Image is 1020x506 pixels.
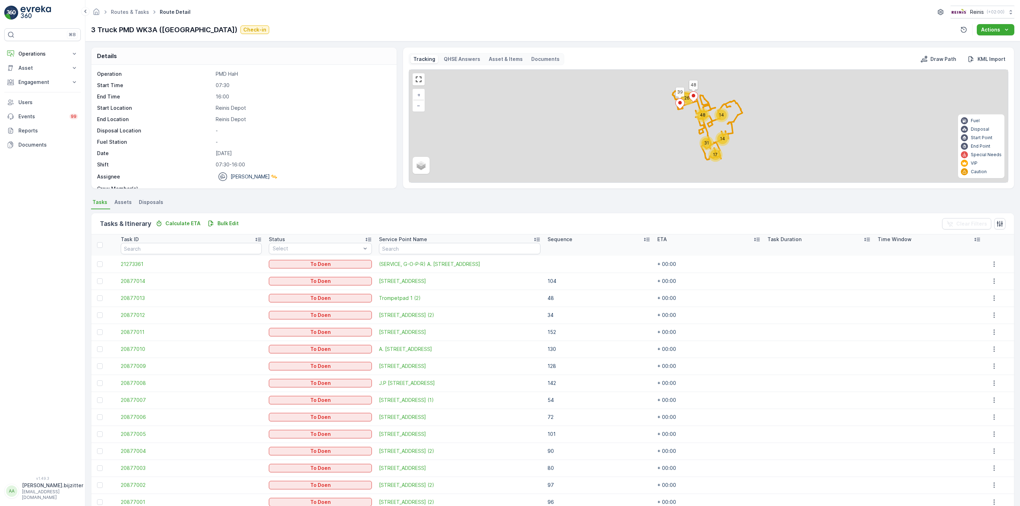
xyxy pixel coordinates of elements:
p: To Doen [310,261,331,268]
div: Toggle Row Selected [97,397,103,403]
span: 20877009 [121,363,262,370]
div: AA [6,485,17,497]
p: 99 [71,114,76,119]
p: Task ID [121,236,139,243]
span: 26 [684,95,690,101]
p: Reports [18,127,78,134]
p: Time Window [878,236,912,243]
a: Zoom Out [413,100,424,111]
img: Reinis-Logo-Vrijstaand_Tekengebied-1-copy2_aBO4n7j.png [951,8,967,16]
span: 14 [719,112,724,118]
div: 14 [714,108,729,122]
p: Check-in [243,26,266,33]
a: Routes & Tasks [111,9,149,15]
div: Toggle Row Selected [97,499,103,505]
button: To Doen [269,362,372,370]
a: Torellistraat 23 (2) [379,482,540,489]
td: 54 [544,392,654,409]
p: Status [269,236,285,243]
img: logo_light-DOdMpM7g.png [21,6,51,20]
p: Special Needs [971,152,1002,158]
button: To Doen [269,447,372,455]
p: To Doen [310,482,331,489]
a: 20877004 [121,448,262,455]
button: To Doen [269,379,372,387]
a: 20877013 [121,295,262,302]
button: AA[PERSON_NAME].bijzitter[EMAIL_ADDRESS][DOMAIN_NAME] [4,482,81,500]
span: [STREET_ADDRESS] (2) [379,482,540,489]
a: 20877007 [121,397,262,404]
button: Actions [977,24,1014,35]
td: 101 [544,426,654,443]
td: + 00:00 [654,341,764,358]
p: Details [97,52,117,60]
div: Toggle Row Selected [97,431,103,437]
span: 20877001 [121,499,262,506]
p: Users [18,99,78,106]
span: v 1.49.3 [4,476,81,481]
a: 20877008 [121,380,262,387]
p: - [216,185,389,192]
div: Toggle Row Selected [97,380,103,386]
button: To Doen [269,481,372,489]
p: Operations [18,50,67,57]
span: [STREET_ADDRESS] (2) [379,499,540,506]
p: Reinis Depot [216,116,389,123]
span: (SERVICE, G-O-P-R) A. [STREET_ADDRESS] [379,261,540,268]
span: 17 [713,152,718,157]
p: To Doen [310,380,331,387]
span: Disposals [139,199,163,206]
p: VIP [971,160,977,166]
a: A. Diepenbrockstraat 27 [379,346,540,353]
td: 48 [544,290,654,307]
p: KML Import [977,56,1005,63]
td: 34 [544,307,654,324]
button: Clear Filters [942,218,991,229]
button: To Doen [269,430,372,438]
a: 20877005 [121,431,262,438]
td: 80 [544,460,654,477]
p: Crew Member(s) [97,185,213,192]
a: Reports [4,124,81,138]
button: Calculate ETA [153,219,203,228]
p: Sequence [548,236,572,243]
div: Toggle Row Selected [97,414,103,420]
p: 16:00 [216,93,389,100]
p: To Doen [310,448,331,455]
td: + 00:00 [654,443,764,460]
p: To Doen [310,499,331,506]
span: Tasks [92,199,107,206]
span: 20877012 [121,312,262,319]
div: 31 [699,136,714,150]
p: Events [18,113,65,120]
button: To Doen [269,396,372,404]
p: Date [97,150,213,157]
p: Caution [971,169,987,175]
a: Tubastraat 35 (2) [379,312,540,319]
span: 20877014 [121,278,262,285]
span: A. [STREET_ADDRESS] [379,346,540,353]
div: 17 [708,148,722,162]
div: Toggle Row Selected [97,329,103,335]
a: 21273361 [121,261,262,268]
p: Asset & Items [489,56,523,63]
a: Vivaldiplein 12 [379,278,540,285]
p: To Doen [310,295,331,302]
td: + 00:00 [654,392,764,409]
div: Toggle Row Selected [97,465,103,471]
td: 72 [544,409,654,426]
button: Bulk Edit [205,219,242,228]
span: Route Detail [158,8,192,16]
div: Toggle Row Selected [97,295,103,301]
p: Start Location [97,104,213,112]
img: logo [4,6,18,20]
td: + 00:00 [654,426,764,443]
span: [STREET_ADDRESS] [379,329,540,336]
button: To Doen [269,277,372,285]
td: 90 [544,443,654,460]
a: Layers [413,158,429,173]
